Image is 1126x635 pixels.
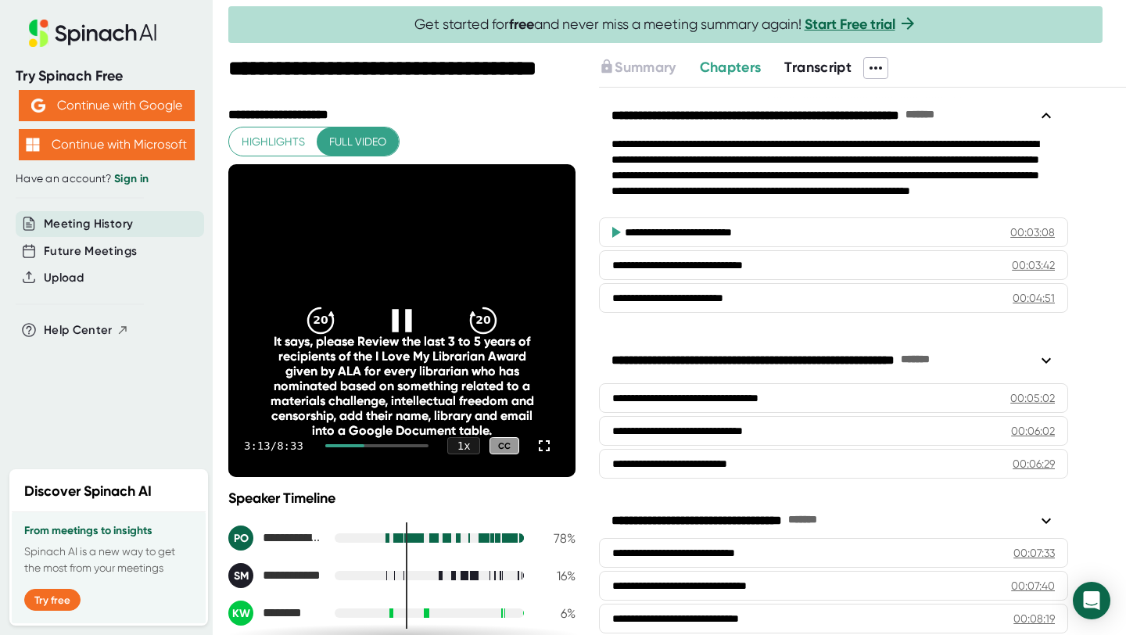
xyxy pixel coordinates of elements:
[228,526,322,551] div: Patrick O'Shea
[599,57,676,78] button: Summary
[31,99,45,113] img: Aehbyd4JwY73AAAAAElFTkSuQmCC
[536,569,576,583] div: 16 %
[16,67,197,85] div: Try Spinach Free
[1012,257,1055,273] div: 00:03:42
[242,132,305,152] span: Highlights
[700,57,762,78] button: Chapters
[447,437,480,454] div: 1 x
[700,59,762,76] span: Chapters
[1013,290,1055,306] div: 00:04:51
[329,132,386,152] span: Full video
[44,269,84,287] button: Upload
[1013,545,1055,561] div: 00:07:33
[44,242,137,260] button: Future Meetings
[228,563,322,588] div: Scott Murray
[1011,423,1055,439] div: 00:06:02
[228,601,253,626] div: KW
[1011,578,1055,594] div: 00:07:40
[263,334,540,438] div: It says, please Review the last 3 to 5 years of recipients of the I Love My Librarian Award given...
[1013,611,1055,626] div: 00:08:19
[784,57,852,78] button: Transcript
[805,16,895,33] a: Start Free trial
[44,321,129,339] button: Help Center
[16,172,197,186] div: Have an account?
[24,481,152,502] h2: Discover Spinach AI
[228,601,322,626] div: Kylah W.
[1010,224,1055,240] div: 00:03:08
[509,16,534,33] b: free
[489,437,519,455] div: CC
[536,531,576,546] div: 78 %
[599,57,699,79] div: Upgrade to access
[228,526,253,551] div: PO
[44,321,113,339] span: Help Center
[114,172,149,185] a: Sign in
[229,127,317,156] button: Highlights
[536,606,576,621] div: 6 %
[784,59,852,76] span: Transcript
[1010,390,1055,406] div: 00:05:02
[228,490,576,507] div: Speaker Timeline
[414,16,917,34] span: Get started for and never miss a meeting summary again!
[24,544,193,576] p: Spinach AI is a new way to get the most from your meetings
[19,129,195,160] button: Continue with Microsoft
[19,90,195,121] button: Continue with Google
[1013,456,1055,472] div: 00:06:29
[1073,582,1110,619] div: Open Intercom Messenger
[44,215,133,233] button: Meeting History
[615,59,676,76] span: Summary
[228,563,253,588] div: SM
[24,589,81,611] button: Try free
[24,525,193,537] h3: From meetings to insights
[244,439,307,452] div: 3:13 / 8:33
[317,127,399,156] button: Full video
